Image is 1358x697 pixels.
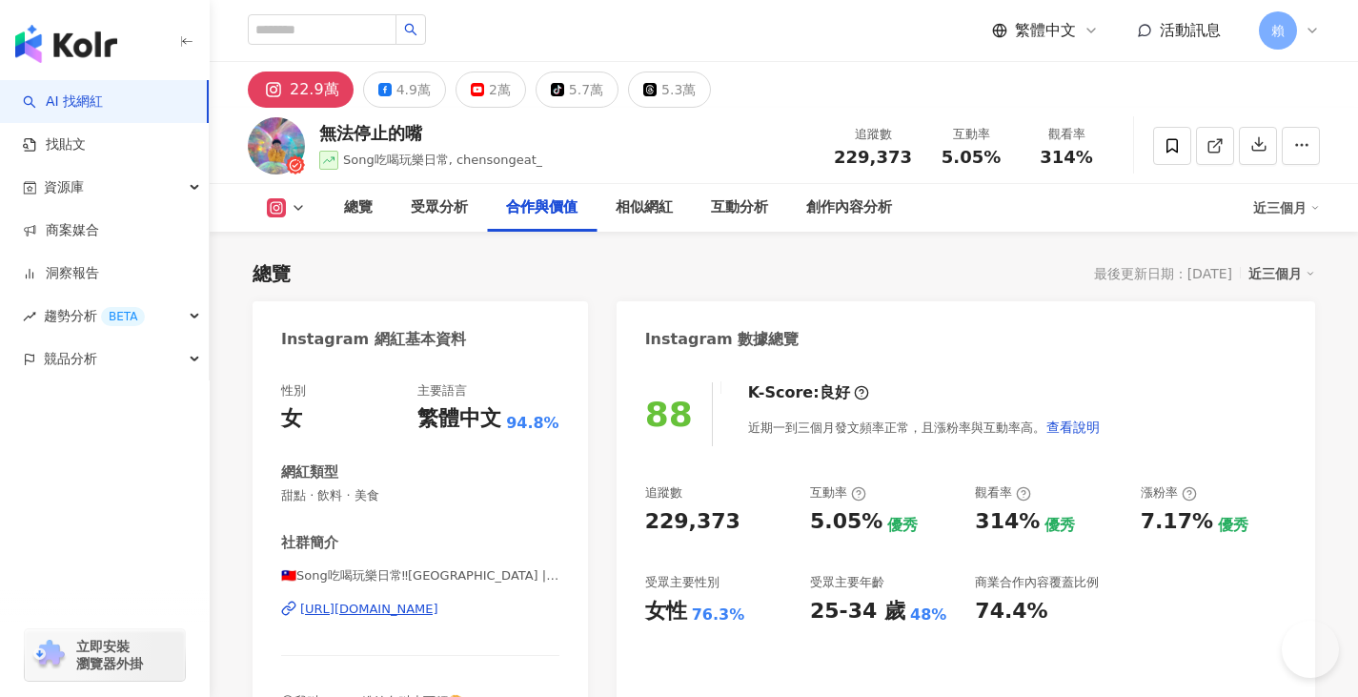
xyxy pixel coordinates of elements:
[1094,266,1232,281] div: 最後更新日期：[DATE]
[248,72,354,108] button: 22.9萬
[616,196,673,219] div: 相似網紅
[23,92,103,112] a: searchAI 找網紅
[806,196,892,219] div: 創作內容分析
[1282,621,1339,678] iframe: Help Scout Beacon - Open
[363,72,446,108] button: 4.9萬
[711,196,768,219] div: 互動分析
[1271,20,1285,41] span: 賴
[645,507,740,537] div: 229,373
[810,574,884,591] div: 受眾主要年齡
[411,196,468,219] div: 受眾分析
[1040,148,1093,167] span: 314%
[506,413,559,434] span: 94.8%
[975,574,1099,591] div: 商業合作內容覆蓋比例
[44,295,145,338] span: 趨勢分析
[253,260,291,287] div: 總覽
[417,382,467,400] div: 主要語言
[810,484,866,502] div: 互動率
[300,601,438,618] div: [URL][DOMAIN_NAME]
[456,72,526,108] button: 2萬
[645,329,800,350] div: Instagram 數據總覽
[344,196,373,219] div: 總覽
[1044,515,1075,536] div: 優秀
[25,629,185,681] a: chrome extension立即安裝 瀏覽器外掛
[1160,21,1221,39] span: 活動訊息
[942,148,1001,167] span: 5.05%
[281,404,302,434] div: 女
[645,574,720,591] div: 受眾主要性別
[1141,484,1197,502] div: 漲粉率
[417,404,501,434] div: 繁體中文
[910,605,946,625] div: 48%
[281,533,338,553] div: 社群簡介
[748,408,1101,446] div: 近期一到三個月發文頻率正常，且漲粉率與互動率高。
[281,567,559,584] span: 🇹🇼Song吃喝玩樂日常‼[GEOGRAPHIC_DATA] | chensongeat_
[343,153,542,167] span: Song吃喝玩樂日常, chensongeat_
[248,117,305,174] img: KOL Avatar
[44,338,97,380] span: 競品分析
[834,125,912,144] div: 追蹤數
[569,76,603,103] div: 5.7萬
[281,462,338,482] div: 網紅類型
[645,597,687,626] div: 女性
[281,382,306,400] div: 性別
[975,507,1040,537] div: 314%
[15,25,117,63] img: logo
[30,640,68,670] img: chrome extension
[834,147,912,167] span: 229,373
[887,515,918,536] div: 優秀
[935,125,1007,144] div: 互動率
[101,307,145,326] div: BETA
[44,166,84,209] span: 資源庫
[645,395,693,434] div: 88
[1046,420,1100,435] span: 查看說明
[820,382,850,403] div: 良好
[396,76,431,103] div: 4.9萬
[645,484,682,502] div: 追蹤數
[281,601,559,618] a: [URL][DOMAIN_NAME]
[536,72,618,108] button: 5.7萬
[1248,261,1315,286] div: 近三個月
[290,76,339,103] div: 22.9萬
[661,76,696,103] div: 5.3萬
[810,597,905,626] div: 25-34 歲
[628,72,711,108] button: 5.3萬
[1045,408,1101,446] button: 查看說明
[692,605,745,625] div: 76.3%
[489,76,511,103] div: 2萬
[281,487,559,504] span: 甜點 · 飲料 · 美食
[23,264,99,283] a: 洞察報告
[76,638,143,672] span: 立即安裝 瀏覽器外掛
[1253,193,1320,223] div: 近三個月
[1015,20,1076,41] span: 繁體中文
[506,196,578,219] div: 合作與價值
[23,310,36,323] span: rise
[281,329,466,350] div: Instagram 網紅基本資料
[748,382,869,403] div: K-Score :
[1141,507,1213,537] div: 7.17%
[975,484,1031,502] div: 觀看率
[1030,125,1103,144] div: 觀看率
[23,221,99,240] a: 商案媒合
[810,507,882,537] div: 5.05%
[319,121,542,145] div: 無法停止的嘴
[975,597,1047,626] div: 74.4%
[23,135,86,154] a: 找貼文
[1218,515,1248,536] div: 優秀
[404,23,417,36] span: search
